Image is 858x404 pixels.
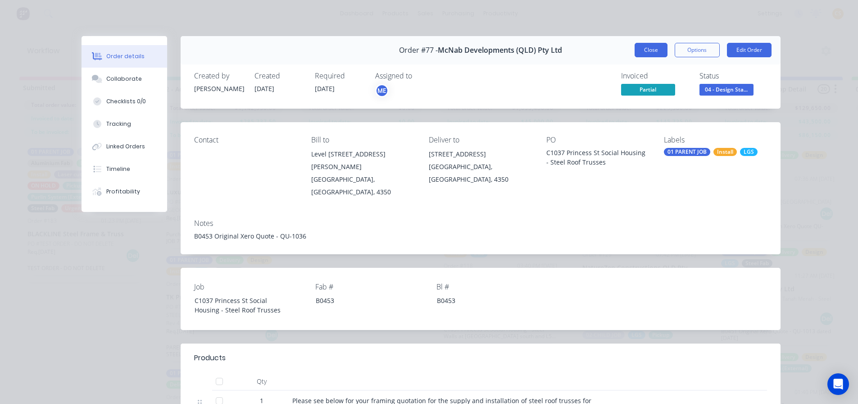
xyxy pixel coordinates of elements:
div: [GEOGRAPHIC_DATA], [GEOGRAPHIC_DATA], 4350 [429,161,532,186]
span: Partial [621,84,675,95]
span: [DATE] [254,84,274,93]
div: [GEOGRAPHIC_DATA], [GEOGRAPHIC_DATA], 4350 [311,173,414,198]
div: B0453 [309,294,421,307]
div: Collaborate [106,75,142,83]
div: B0453 [430,294,542,307]
div: Level [STREET_ADDRESS][PERSON_NAME] [311,148,414,173]
div: Qty [235,372,289,390]
span: McNab Developments (QLD) Pty Ltd [438,46,562,55]
div: [PERSON_NAME] [194,84,244,93]
button: Order details [82,45,167,68]
div: C1037 Princess St Social Housing - Steel Roof Trusses [546,148,649,167]
label: Bl # [436,281,549,292]
span: [DATE] [315,84,335,93]
div: Linked Orders [106,142,145,151]
span: Order #77 - [399,46,438,55]
div: [STREET_ADDRESS][GEOGRAPHIC_DATA], [GEOGRAPHIC_DATA], 4350 [429,148,532,186]
button: Timeline [82,158,167,180]
div: Created by [194,72,244,80]
div: Checklists 0/0 [106,97,146,106]
div: PO [546,136,649,144]
div: Tracking [106,120,131,128]
label: Fab # [315,281,428,292]
div: Assigned to [375,72,465,80]
div: Labels [664,136,767,144]
div: Notes [194,219,767,228]
button: Close [635,43,667,57]
button: ME [375,84,389,97]
button: Tracking [82,113,167,135]
div: Invoiced [621,72,689,80]
div: Bill to [311,136,414,144]
div: Level [STREET_ADDRESS][PERSON_NAME][GEOGRAPHIC_DATA], [GEOGRAPHIC_DATA], 4350 [311,148,414,198]
button: 04 - Design Sta... [699,84,754,97]
div: Products [194,353,226,363]
div: [STREET_ADDRESS] [429,148,532,161]
div: Profitability [106,188,140,196]
button: Edit Order [727,43,772,57]
div: Timeline [106,165,130,173]
div: Deliver to [429,136,532,144]
button: Checklists 0/0 [82,90,167,113]
button: Collaborate [82,68,167,90]
div: B0453 Original Xero Quote - QU-1036 [194,231,767,241]
span: 04 - Design Sta... [699,84,754,95]
div: Required [315,72,364,80]
div: Order details [106,52,145,60]
div: LGS [740,148,758,156]
button: Options [675,43,720,57]
div: Open Intercom Messenger [827,373,849,395]
div: Status [699,72,767,80]
button: Linked Orders [82,135,167,158]
button: Profitability [82,180,167,203]
div: Created [254,72,304,80]
div: C1037 Princess St Social Housing - Steel Roof Trusses [187,294,300,317]
div: Contact [194,136,297,144]
div: Install [713,148,737,156]
label: Job [194,281,307,292]
div: 01 PARENT JOB [664,148,710,156]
